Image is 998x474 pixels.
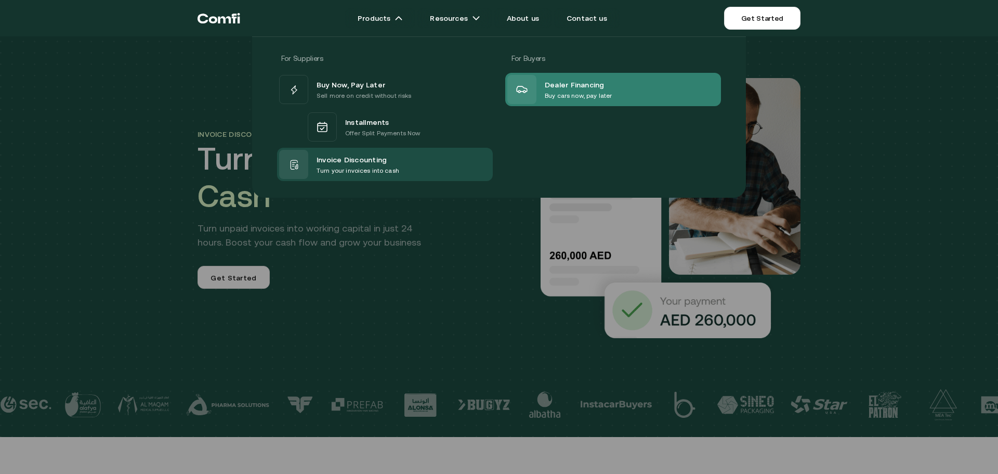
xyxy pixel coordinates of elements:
span: For Suppliers [281,54,323,62]
a: Resourcesarrow icons [417,8,492,29]
img: arrow icons [395,14,403,22]
img: arrow icons [471,14,480,22]
p: Offer Split Payments Now [345,128,420,138]
a: Buy Now, Pay LaterSell more on credit without risks [277,73,493,106]
span: Buy Now, Pay Later [317,78,385,91]
a: InstallmentsOffer Split Payments Now [277,106,493,148]
a: Dealer FinancingBuy cars now, pay later [505,73,721,106]
p: Turn your invoices into cash [317,165,399,176]
a: Contact us [554,8,620,29]
a: Productsarrow icons [345,8,415,29]
p: Buy cars now, pay later [545,91,612,101]
span: Installments [345,116,389,128]
span: For Buyers [511,54,545,62]
span: Invoice Discounting [317,153,387,165]
a: Return to the top of the Comfi home page [198,3,240,34]
p: Sell more on credit without risks [317,91,412,101]
a: About us [494,8,551,29]
span: Dealer Financing [545,78,605,91]
a: Get Started [724,7,800,30]
a: Invoice DiscountingTurn your invoices into cash [277,148,493,181]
